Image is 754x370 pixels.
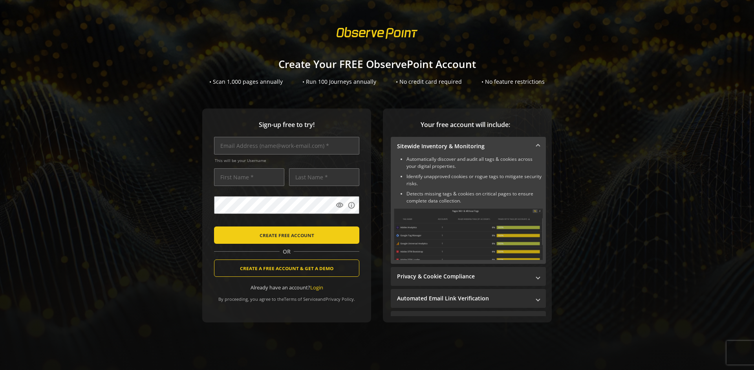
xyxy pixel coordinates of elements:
[214,291,359,302] div: By proceeding, you agree to the and .
[326,296,354,302] a: Privacy Policy
[397,295,530,302] mat-panel-title: Automated Email Link Verification
[481,78,545,86] div: • No feature restrictions
[397,272,530,280] mat-panel-title: Privacy & Cookie Compliance
[348,201,355,209] mat-icon: info
[406,173,543,187] li: Identify unapproved cookies or rogue tags to mitigate security risks.
[214,226,359,244] button: CREATE FREE ACCOUNT
[391,120,540,129] span: Your free account will include:
[396,78,462,86] div: • No credit card required
[406,156,543,170] li: Automatically discover and audit all tags & cookies across your digital properties.
[209,78,283,86] div: • Scan 1,000 pages annually
[391,156,546,264] div: Sitewide Inventory & Monitoring
[284,296,318,302] a: Terms of Service
[289,168,359,186] input: Last Name *
[310,284,323,291] a: Login
[406,190,543,204] li: Detects missing tags & cookies on critical pages to ensure complete data collection.
[391,267,546,286] mat-expansion-panel-header: Privacy & Cookie Compliance
[215,158,359,163] span: This will be your Username
[397,142,530,150] mat-panel-title: Sitewide Inventory & Monitoring
[394,208,543,260] img: Sitewide Inventory & Monitoring
[260,228,314,242] span: CREATE FREE ACCOUNT
[391,137,546,156] mat-expansion-panel-header: Sitewide Inventory & Monitoring
[240,261,333,275] span: CREATE A FREE ACCOUNT & GET A DEMO
[214,168,284,186] input: First Name *
[214,284,359,291] div: Already have an account?
[280,248,294,256] span: OR
[214,137,359,155] input: Email Address (name@work-email.com) *
[302,78,376,86] div: • Run 100 Journeys annually
[391,289,546,308] mat-expansion-panel-header: Automated Email Link Verification
[214,260,359,277] button: CREATE A FREE ACCOUNT & GET A DEMO
[336,201,344,209] mat-icon: visibility
[214,120,359,129] span: Sign-up free to try!
[391,311,546,330] mat-expansion-panel-header: Performance Monitoring with Web Vitals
